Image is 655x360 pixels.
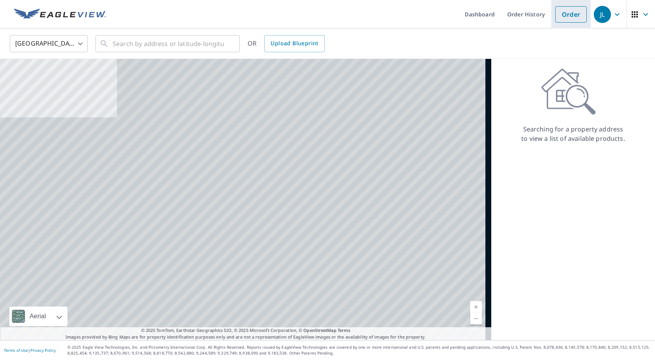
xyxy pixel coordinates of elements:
div: Aerial [9,307,67,326]
p: Searching for a property address to view a list of available products. [521,124,625,143]
a: OpenStreetMap [303,327,336,333]
a: Order [555,6,587,23]
div: Aerial [27,307,48,326]
p: | [4,348,56,353]
div: [GEOGRAPHIC_DATA] [10,33,88,55]
p: © 2025 Eagle View Technologies, Inc. and Pictometry International Corp. All Rights Reserved. Repo... [67,344,651,356]
div: JL [594,6,611,23]
a: Upload Blueprint [264,35,324,52]
a: Current Level 5, Zoom Out [470,313,482,325]
a: Terms of Use [4,348,28,353]
img: EV Logo [14,9,106,20]
input: Search by address or latitude-longitude [113,33,224,55]
a: Privacy Policy [30,348,56,353]
div: OR [248,35,325,52]
span: Upload Blueprint [271,39,318,48]
a: Current Level 5, Zoom In [470,301,482,313]
span: © 2025 TomTom, Earthstar Geographics SIO, © 2025 Microsoft Corporation, © [141,327,351,334]
a: Terms [338,327,351,333]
